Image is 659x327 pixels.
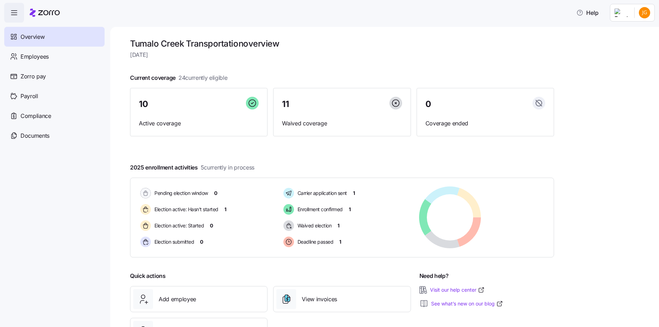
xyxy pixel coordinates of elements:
span: 0 [214,190,217,197]
span: Add employee [159,295,196,304]
img: be28eee7940ff7541a673135d606113e [639,7,650,18]
span: 24 currently eligible [178,73,228,82]
span: Election active: Started [152,222,204,229]
span: 0 [425,100,431,108]
span: View invoices [302,295,337,304]
span: Quick actions [130,272,166,280]
a: Employees [4,47,105,66]
span: Payroll [20,92,38,101]
span: 1 [349,206,351,213]
span: Documents [20,131,49,140]
a: Documents [4,126,105,145]
span: Pending election window [152,190,208,197]
span: Waived election [295,222,332,229]
span: Overview [20,32,45,41]
span: 10 [139,100,148,108]
span: Waived coverage [282,119,402,128]
span: [DATE] [130,50,554,59]
span: Need help? [419,272,449,280]
span: Help [576,8,599,17]
span: Employees [20,52,49,61]
a: Zorro pay [4,66,105,86]
span: 1 [337,222,340,229]
span: Election submitted [152,238,194,245]
a: Visit our help center [430,286,485,293]
span: 0 [200,238,203,245]
span: Coverage ended [425,119,545,128]
img: Employer logo [614,8,629,17]
span: Carrier application sent [295,190,347,197]
span: Current coverage [130,73,228,82]
span: 1 [353,190,355,197]
span: 1 [339,238,341,245]
a: Compliance [4,106,105,126]
span: 2025 enrollment activities [130,163,254,172]
span: Active coverage [139,119,259,128]
a: Overview [4,27,105,47]
a: See what’s new on our blog [431,300,503,307]
span: 0 [210,222,213,229]
span: Enrollment confirmed [295,206,343,213]
span: 11 [282,100,289,108]
span: 5 currently in process [201,163,254,172]
h1: Tumalo Creek Transportation overview [130,38,554,49]
span: Deadline passed [295,238,334,245]
span: Zorro pay [20,72,46,81]
span: 1 [224,206,226,213]
a: Payroll [4,86,105,106]
span: Compliance [20,112,51,120]
span: Election active: Hasn't started [152,206,218,213]
button: Help [571,6,604,20]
